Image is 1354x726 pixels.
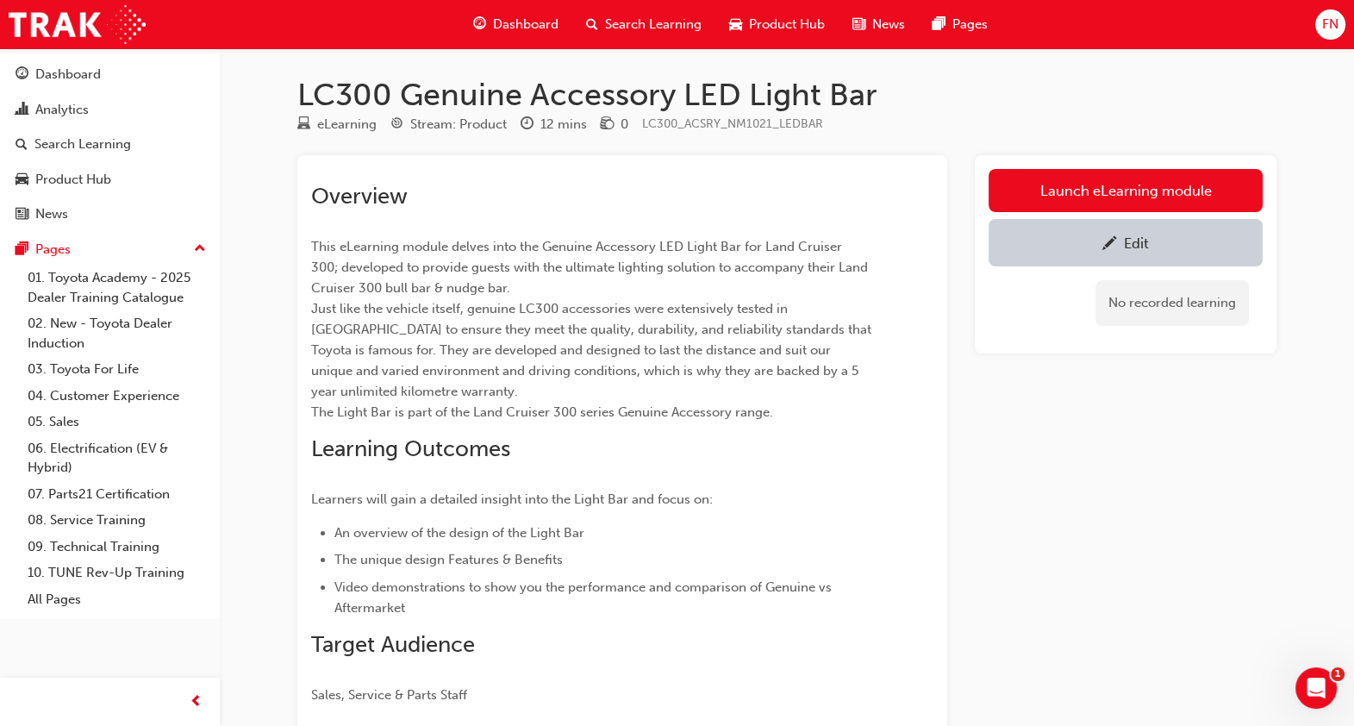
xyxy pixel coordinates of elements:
iframe: Intercom live chat [1295,667,1337,709]
a: 09. Technical Training [21,534,213,560]
a: search-iconSearch Learning [572,7,715,42]
span: pages-icon [933,14,945,35]
div: No recorded learning [1095,280,1249,326]
a: Product Hub [7,164,213,196]
div: Analytics [35,100,89,120]
span: News [872,15,905,34]
div: News [35,204,68,224]
div: Pages [35,240,71,260]
a: Analytics [7,94,213,126]
span: Pages [952,15,988,34]
div: Price [601,114,628,135]
span: up-icon [194,238,206,260]
a: 01. Toyota Academy - 2025 Dealer Training Catalogue [21,265,213,310]
a: 08. Service Training [21,507,213,534]
a: pages-iconPages [919,7,1001,42]
span: guage-icon [16,67,28,83]
span: learningResourceType_ELEARNING-icon [297,117,310,133]
a: 02. New - Toyota Dealer Induction [21,310,213,356]
span: pages-icon [16,242,28,258]
a: car-iconProduct Hub [715,7,839,42]
a: Edit [989,219,1263,266]
span: Target Audience [311,631,475,658]
button: FN [1315,9,1345,40]
div: Search Learning [34,135,131,154]
span: search-icon [16,137,28,153]
span: Sales, Service & Parts Staff [311,687,467,703]
span: Product Hub [749,15,825,34]
span: car-icon [729,14,742,35]
button: DashboardAnalyticsSearch LearningProduct HubNews [7,55,213,234]
span: Learning Outcomes [311,435,510,462]
a: 10. TUNE Rev-Up Training [21,560,213,586]
a: Search Learning [7,128,213,160]
div: Type [297,114,377,135]
span: The unique design Features & Benefits [334,552,563,567]
a: Dashboard [7,59,213,91]
span: Learning resource code [642,116,823,131]
span: FN [1322,15,1338,34]
span: chart-icon [16,103,28,118]
div: Duration [521,114,587,135]
div: Stream: Product [410,115,507,135]
span: Dashboard [493,15,558,34]
a: guage-iconDashboard [459,7,572,42]
a: 05. Sales [21,409,213,435]
a: news-iconNews [839,7,919,42]
span: target-icon [390,117,403,133]
span: guage-icon [473,14,486,35]
a: 03. Toyota For Life [21,356,213,383]
span: car-icon [16,172,28,188]
a: Launch eLearning module [989,169,1263,212]
span: money-icon [601,117,614,133]
button: Pages [7,234,213,266]
span: clock-icon [521,117,533,133]
span: Video demonstrations to show you the performance and comparison of Genuine vs Aftermarket [334,579,835,616]
span: news-icon [16,207,28,222]
span: prev-icon [190,692,203,713]
div: eLearning [317,115,377,135]
div: 12 mins [540,115,587,135]
span: Search Learning [605,15,702,34]
a: 06. Electrification (EV & Hybrid) [21,435,213,481]
span: pencil-icon [1102,236,1117,253]
a: 07. Parts21 Certification [21,481,213,508]
span: An overview of the design of the Light Bar [334,525,584,541]
img: Trak [9,5,146,44]
span: 1 [1331,667,1345,681]
a: All Pages [21,586,213,613]
a: News [7,198,213,230]
div: Product Hub [35,170,111,190]
div: Stream [390,114,507,135]
span: This eLearning module delves into the Genuine Accessory LED Light Bar for Land Cruiser 300; devel... [311,239,875,420]
span: news-icon [852,14,865,35]
div: Edit [1124,235,1149,252]
span: search-icon [586,14,598,35]
div: 0 [621,115,628,135]
span: Learners will gain a detailed insight into the Light Bar and focus on: [311,491,713,507]
h1: LC300 Genuine Accessory LED Light Bar [297,76,1276,114]
div: Dashboard [35,65,101,84]
a: 04. Customer Experience [21,383,213,410]
span: Overview [311,183,408,210]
